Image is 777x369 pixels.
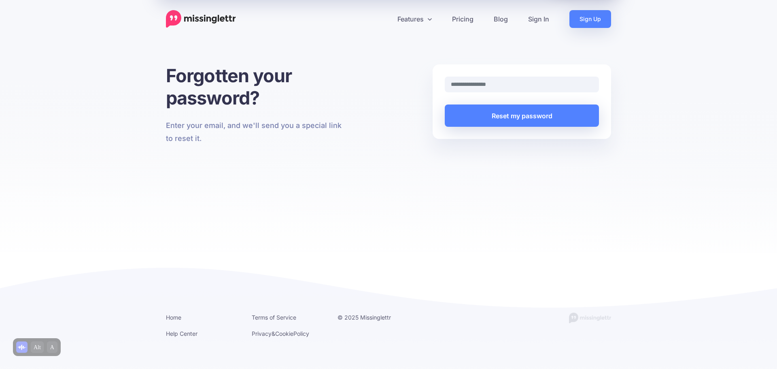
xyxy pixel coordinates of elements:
a: Sign Up [569,10,611,28]
a: Sign In [518,10,559,28]
h1: Forgotten your password? [166,64,344,109]
a: Help Center [166,330,197,337]
a: Terms of Service [252,314,296,321]
li: & Policy [252,328,325,339]
a: Privacy [252,330,272,337]
p: Enter your email, and we'll send you a special link to reset it. [166,119,344,145]
button: Reset my password [445,105,599,127]
a: Pricing [442,10,484,28]
a: Cookie [275,330,293,337]
li: © 2025 Missinglettr [338,312,411,322]
a: Features [387,10,442,28]
a: Home [166,314,181,321]
a: Blog [484,10,518,28]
